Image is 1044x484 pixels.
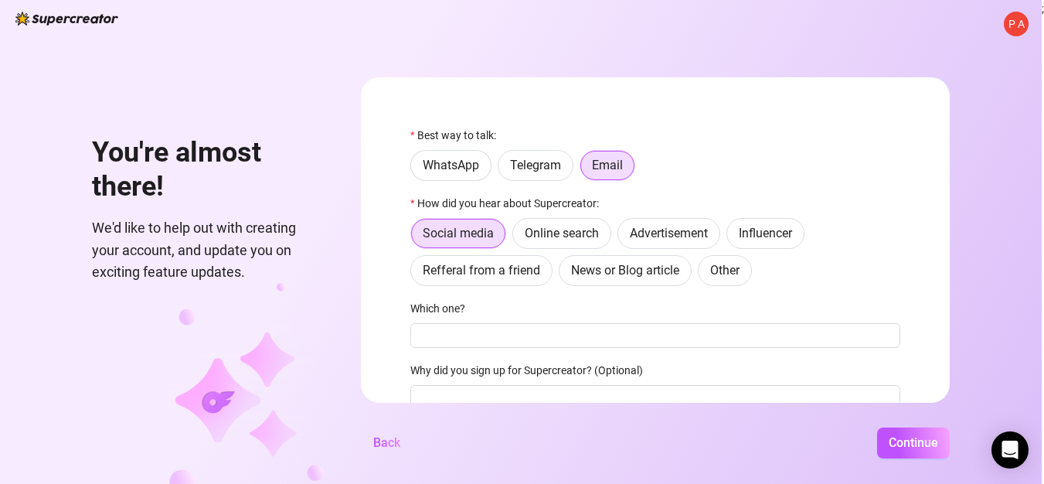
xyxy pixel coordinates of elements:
div: Open Intercom Messenger [991,431,1029,469]
span: We'd like to help out with creating your account, and update you on exciting feature updates. [92,217,324,283]
span: Social media [423,226,494,240]
span: Other [710,263,740,278]
label: Best way to talk: [410,127,506,144]
span: Online search [525,226,599,240]
span: Continue [889,435,938,450]
img: logo [15,12,118,26]
span: WhatsApp [423,158,479,172]
span: Back [373,435,400,450]
button: Back [361,428,413,458]
span: Advertisement [630,226,708,240]
label: Which one? [410,300,475,317]
span: Refferal from a friend [423,263,540,278]
label: How did you hear about Supercreator: [410,195,609,212]
input: Which one? [410,323,900,348]
input: Why did you sign up for Supercreator? (Optional) [410,385,900,410]
span: Email [592,158,623,172]
span: Telegram [510,158,561,172]
span: P A [1008,15,1025,32]
span: Influencer [739,226,792,240]
label: Why did you sign up for Supercreator? (Optional) [410,362,653,379]
h1: You're almost there! [92,136,324,203]
button: Continue [877,428,950,458]
span: News or Blog article [571,263,679,278]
